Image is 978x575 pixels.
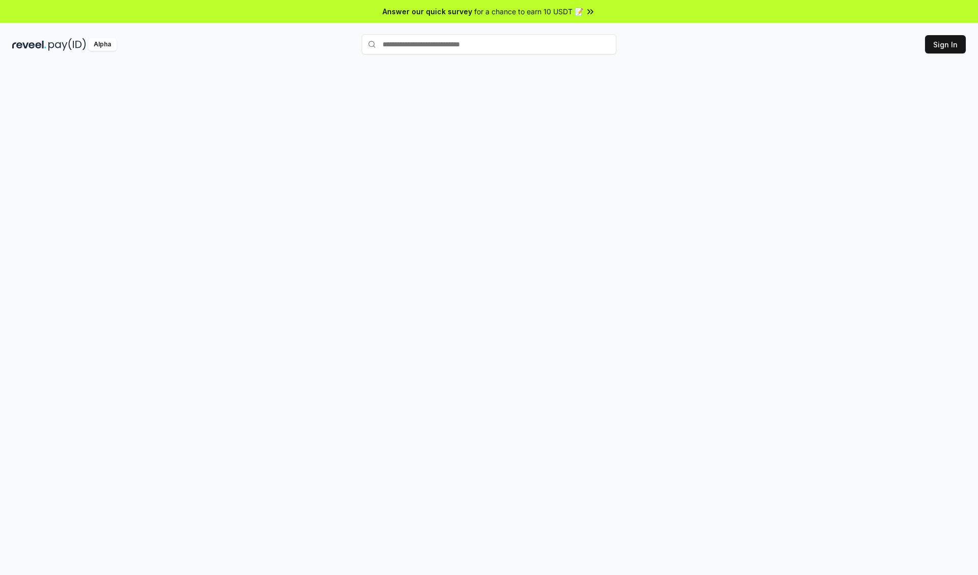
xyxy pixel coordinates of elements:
span: Answer our quick survey [383,6,472,17]
div: Alpha [88,38,117,51]
img: pay_id [48,38,86,51]
span: for a chance to earn 10 USDT 📝 [474,6,583,17]
button: Sign In [925,35,966,53]
img: reveel_dark [12,38,46,51]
